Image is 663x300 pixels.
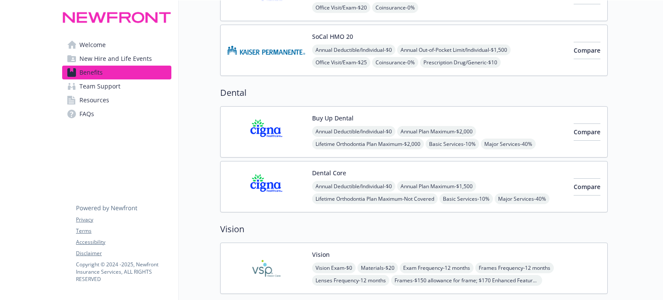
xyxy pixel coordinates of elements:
[62,52,171,66] a: New Hire and Life Events
[227,114,305,150] img: CIGNA carrier logo
[312,57,370,68] span: Office Visit/Exam - $25
[312,114,354,123] button: Buy Up Dental
[62,66,171,79] a: Benefits
[62,38,171,52] a: Welcome
[495,193,549,204] span: Major Services - 40%
[574,123,600,141] button: Compare
[79,79,120,93] span: Team Support
[62,107,171,121] a: FAQs
[76,238,171,246] a: Accessibility
[312,32,353,41] button: SoCal HMO 20
[312,275,389,286] span: Lenses Frequency - 12 months
[220,86,608,99] h2: Dental
[426,139,479,149] span: Basic Services - 10%
[227,32,305,69] img: Kaiser Permanente Insurance Company carrier logo
[372,2,418,13] span: Coinsurance - 0%
[574,178,600,196] button: Compare
[312,44,395,55] span: Annual Deductible/Individual - $0
[76,227,171,235] a: Terms
[574,128,600,136] span: Compare
[420,57,501,68] span: Prescription Drug/Generic - $10
[312,250,330,259] button: Vision
[574,183,600,191] span: Compare
[357,262,398,273] span: Materials - $20
[397,181,476,192] span: Annual Plan Maximum - $1,500
[312,262,356,273] span: Vision Exam - $0
[391,275,542,286] span: Frames - $150 allowance for frame; $170 Enhanced Featured Frame Brands allowance; 20% savings on ...
[312,193,438,204] span: Lifetime Orthodontia Plan Maximum - Not Covered
[397,126,476,137] span: Annual Plan Maximum - $2,000
[227,168,305,205] img: CIGNA carrier logo
[475,262,554,273] span: Frames Frequency - 12 months
[397,44,511,55] span: Annual Out-of-Pocket Limit/Individual - $1,500
[62,93,171,107] a: Resources
[79,93,109,107] span: Resources
[76,249,171,257] a: Disclaimer
[574,42,600,59] button: Compare
[574,46,600,54] span: Compare
[312,2,370,13] span: Office Visit/Exam - $20
[62,79,171,93] a: Team Support
[76,261,171,283] p: Copyright © 2024 - 2025 , Newfront Insurance Services, ALL RIGHTS RESERVED
[79,66,103,79] span: Benefits
[79,38,106,52] span: Welcome
[312,168,346,177] button: Dental Core
[439,193,493,204] span: Basic Services - 10%
[312,181,395,192] span: Annual Deductible/Individual - $0
[227,250,305,287] img: Vision Service Plan carrier logo
[79,107,94,121] span: FAQs
[312,126,395,137] span: Annual Deductible/Individual - $0
[76,216,171,224] a: Privacy
[400,262,474,273] span: Exam Frequency - 12 months
[481,139,536,149] span: Major Services - 40%
[312,139,424,149] span: Lifetime Orthodontia Plan Maximum - $2,000
[79,52,152,66] span: New Hire and Life Events
[372,57,418,68] span: Coinsurance - 0%
[220,223,608,236] h2: Vision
